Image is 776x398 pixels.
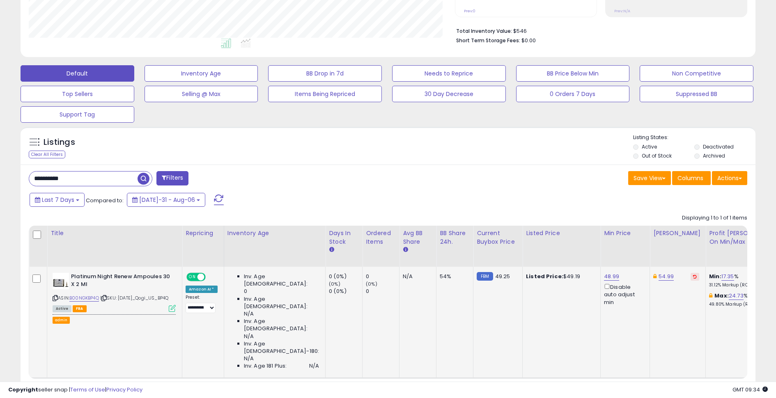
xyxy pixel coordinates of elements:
div: Ordered Items [366,229,396,246]
div: 0 (0%) [329,288,362,295]
span: N/A [244,310,254,318]
span: N/A [244,333,254,340]
span: N/A [309,362,319,370]
b: Platinum Night Renew Ampoules 30 X 2 Ml [71,273,171,290]
span: N/A [244,355,254,362]
label: Archived [703,152,725,159]
small: Prev: 0 [464,9,475,14]
small: (0%) [329,281,340,287]
b: Max: [714,292,729,300]
span: 0 [244,288,247,295]
div: N/A [403,273,430,280]
button: Inventory Age [145,65,258,82]
div: 0 (0%) [329,273,362,280]
span: $0.00 [521,37,536,44]
button: BB Drop in 7d [268,65,382,82]
button: Suppressed BB [640,86,753,102]
button: 0 Orders 7 Days [516,86,630,102]
div: 0 [366,288,399,295]
span: Inv. Age 181 Plus: [244,362,287,370]
small: Prev: N/A [614,9,630,14]
span: ON [187,274,197,281]
span: Columns [677,174,703,182]
button: [DATE]-31 - Aug-06 [127,193,205,207]
b: Short Term Storage Fees: [456,37,520,44]
button: Filters [156,171,188,185]
button: Save View [628,171,671,185]
a: 24.73 [729,292,744,300]
span: [DATE]-31 - Aug-06 [139,196,195,204]
div: Days In Stock [329,229,359,246]
div: seller snap | | [8,386,142,394]
div: ASIN: [53,273,176,311]
h5: Listings [44,137,75,148]
button: 30 Day Decrease [392,86,506,102]
button: Last 7 Days [30,193,85,207]
div: Avg BB Share [403,229,433,246]
a: 17.35 [721,272,734,281]
label: Active [642,143,657,150]
div: Inventory Age [227,229,322,238]
button: Support Tag [21,106,134,123]
a: B00NGKBP4Q [69,295,99,302]
span: FBA [73,305,87,312]
span: Inv. Age [DEMOGRAPHIC_DATA]: [244,273,319,288]
button: BB Price Below Min [516,65,630,82]
span: Last 7 Days [42,196,74,204]
a: 48.99 [604,272,619,281]
small: FBM [477,272,493,281]
div: Current Buybox Price [477,229,519,246]
div: [PERSON_NAME] [653,229,702,238]
div: Amazon AI * [186,286,218,293]
div: BB Share 24h. [440,229,470,246]
div: Preset: [186,295,218,313]
p: Listing States: [633,134,755,142]
b: Min: [709,272,721,280]
label: Out of Stock [642,152,672,159]
button: admin [53,317,70,324]
span: Inv. Age [DEMOGRAPHIC_DATA]: [244,295,319,310]
img: 41x88KeSWaL._SL40_.jpg [53,273,69,289]
a: 54.99 [659,272,674,281]
button: Top Sellers [21,86,134,102]
button: Non Competitive [640,65,753,82]
div: Listed Price [526,229,597,238]
button: Actions [712,171,747,185]
div: 0 [366,273,399,280]
b: Listed Price: [526,272,563,280]
small: Days In Stock. [329,246,334,254]
button: Default [21,65,134,82]
div: Clear All Filters [29,151,65,158]
button: Needs to Reprice [392,65,506,82]
div: Repricing [186,229,220,238]
span: 2025-08-14 09:34 GMT [732,386,768,393]
li: $546 [456,25,741,35]
span: OFF [204,274,218,281]
small: (0%) [366,281,377,287]
b: Total Inventory Value: [456,27,512,34]
small: Avg BB Share. [403,246,408,254]
span: Inv. Age [DEMOGRAPHIC_DATA]-180: [244,340,319,355]
div: Title [51,229,179,238]
div: Min Price [604,229,646,238]
div: 54% [440,273,467,280]
span: | SKU: [DATE]_Qogi_US_BP4Q [100,295,168,301]
span: Inv. Age [DEMOGRAPHIC_DATA]: [244,318,319,332]
strong: Copyright [8,386,38,393]
button: Selling @ Max [145,86,258,102]
a: Terms of Use [70,386,105,393]
a: Privacy Policy [106,386,142,393]
div: Displaying 1 to 1 of 1 items [682,214,747,222]
button: Items Being Repriced [268,86,382,102]
span: All listings currently available for purchase on Amazon [53,305,71,312]
div: $49.19 [526,273,594,280]
span: 49.25 [495,272,510,280]
button: Columns [672,171,711,185]
div: Disable auto adjust min [604,282,643,306]
label: Deactivated [703,143,734,150]
span: Compared to: [86,197,124,204]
